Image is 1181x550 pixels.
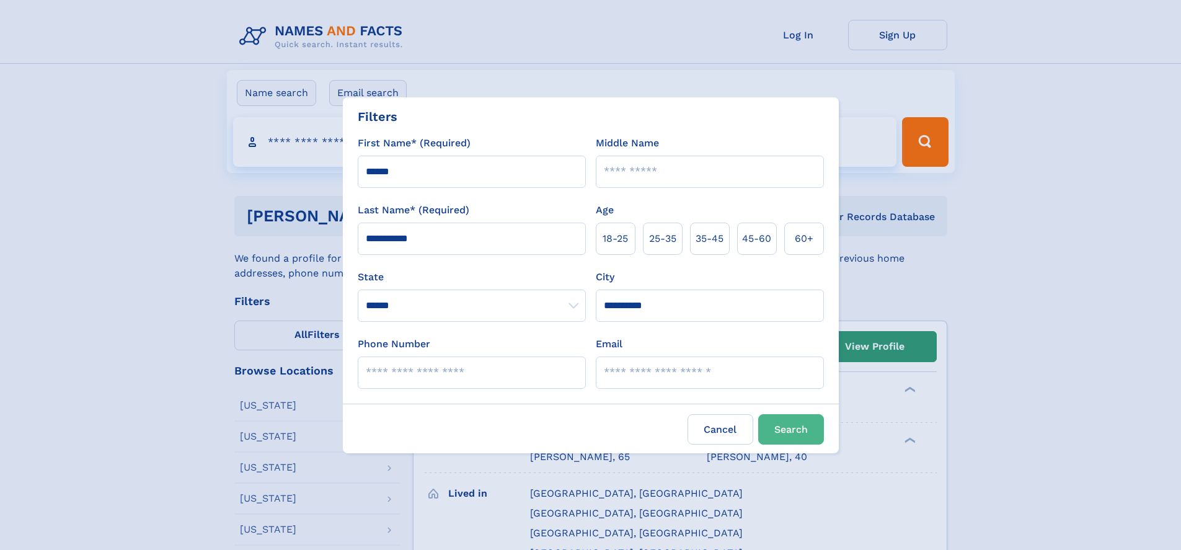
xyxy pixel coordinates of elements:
[358,107,397,126] div: Filters
[358,203,469,218] label: Last Name* (Required)
[795,231,813,246] span: 60+
[358,136,471,151] label: First Name* (Required)
[596,270,614,285] label: City
[649,231,676,246] span: 25‑35
[758,414,824,445] button: Search
[596,203,614,218] label: Age
[742,231,771,246] span: 45‑60
[696,231,723,246] span: 35‑45
[596,337,622,352] label: Email
[596,136,659,151] label: Middle Name
[358,337,430,352] label: Phone Number
[358,270,586,285] label: State
[688,414,753,445] label: Cancel
[603,231,628,246] span: 18‑25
